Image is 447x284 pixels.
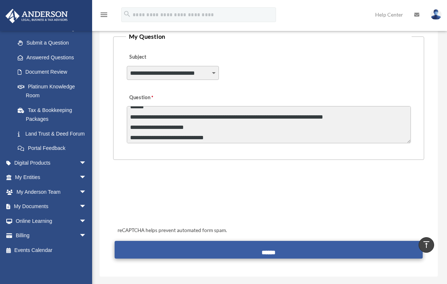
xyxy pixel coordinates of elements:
[115,183,227,211] iframe: reCAPTCHA
[10,65,98,80] a: Document Review
[79,155,94,171] span: arrow_drop_down
[79,170,94,185] span: arrow_drop_down
[422,240,431,249] i: vertical_align_top
[5,155,98,170] a: Digital Productsarrow_drop_down
[79,214,94,229] span: arrow_drop_down
[10,126,98,141] a: Land Trust & Deed Forum
[3,9,70,23] img: Anderson Advisors Platinum Portal
[5,214,98,228] a: Online Learningarrow_drop_down
[10,141,98,156] a: Portal Feedback
[419,237,434,253] a: vertical_align_top
[430,9,441,20] img: User Pic
[10,36,94,50] a: Submit a Question
[5,199,98,214] a: My Documentsarrow_drop_down
[99,13,108,19] a: menu
[5,185,98,199] a: My Anderson Teamarrow_drop_down
[79,199,94,214] span: arrow_drop_down
[10,103,98,126] a: Tax & Bookkeeping Packages
[127,92,184,103] label: Question
[99,10,108,19] i: menu
[10,50,98,65] a: Answered Questions
[79,185,94,200] span: arrow_drop_down
[123,10,131,18] i: search
[10,79,98,103] a: Platinum Knowledge Room
[5,228,98,243] a: Billingarrow_drop_down
[5,170,98,185] a: My Entitiesarrow_drop_down
[79,228,94,243] span: arrow_drop_down
[115,226,423,235] div: reCAPTCHA helps prevent automated form spam.
[5,243,98,257] a: Events Calendar
[127,52,197,63] label: Subject
[126,31,412,42] legend: My Question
